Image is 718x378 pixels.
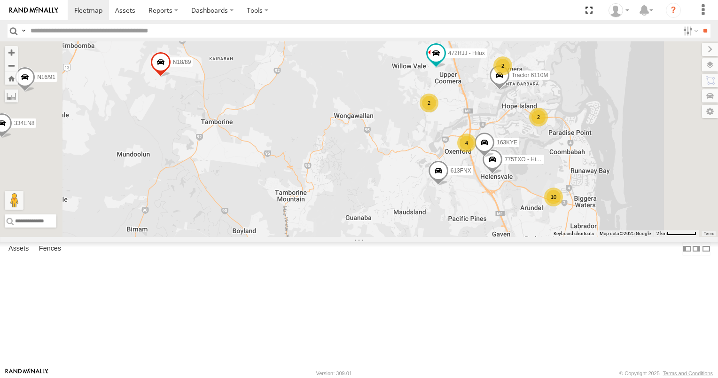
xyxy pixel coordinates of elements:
span: 334EN8 [14,120,34,127]
img: rand-logo.svg [9,7,58,14]
span: 775TXO - Hilux [505,157,543,163]
div: 2 [420,94,438,112]
label: Assets [4,242,33,255]
div: 4 [457,134,476,152]
div: 2 [529,108,548,126]
span: 163KYE [497,139,517,146]
span: 2 km [656,231,667,236]
label: Measure [5,89,18,102]
label: Search Query [20,24,27,38]
button: Zoom Home [5,72,18,85]
button: Zoom in [5,46,18,59]
label: Map Settings [702,105,718,118]
span: N16/91 [37,74,55,81]
a: Visit our Website [5,369,48,378]
label: Dock Summary Table to the Left [682,242,692,256]
button: Drag Pegman onto the map to open Street View [5,191,23,210]
div: © Copyright 2025 - [619,370,713,376]
span: 613FNX [451,167,471,174]
a: Terms (opens in new tab) [704,232,714,236]
span: 472RJJ - Hilux [448,50,485,56]
label: Hide Summary Table [702,242,711,256]
i: ? [666,3,681,18]
div: 10 [544,188,563,206]
span: Tractor 6110M [512,72,548,79]
a: Terms and Conditions [663,370,713,376]
button: Map Scale: 2 km per 59 pixels [654,230,699,237]
button: Zoom out [5,59,18,72]
label: Search Filter Options [679,24,700,38]
span: N18/89 [173,59,191,66]
span: Map data ©2025 Google [600,231,651,236]
div: Version: 309.01 [316,370,352,376]
div: 2 [493,56,512,75]
label: Fences [34,242,66,255]
label: Dock Summary Table to the Right [692,242,701,256]
button: Keyboard shortcuts [554,230,594,237]
div: Alex Bates [605,3,632,17]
